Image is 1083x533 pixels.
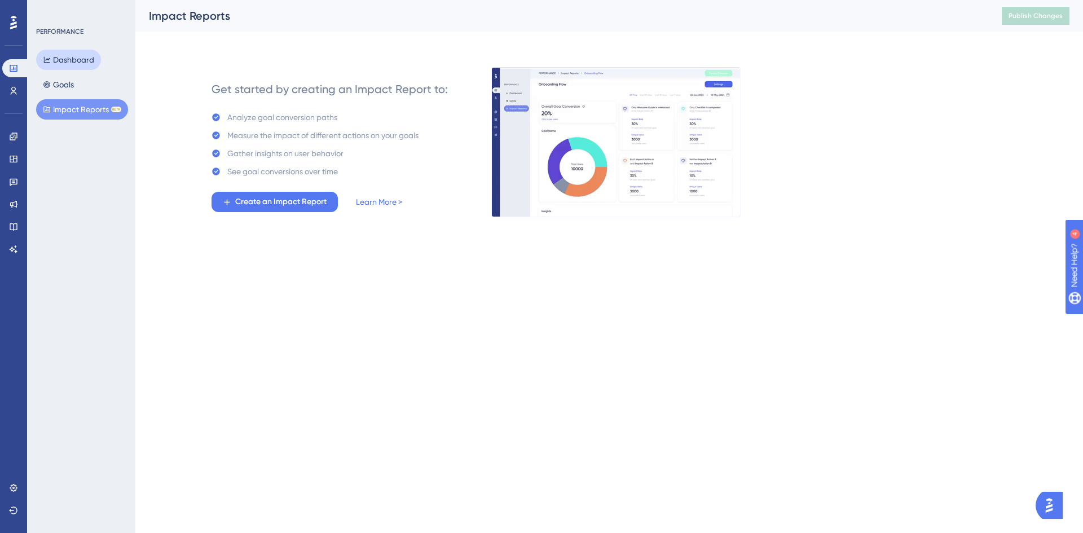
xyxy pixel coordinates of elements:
button: Publish Changes [1002,7,1069,25]
div: Impact Reports [149,8,974,24]
div: Analyze goal conversion paths [227,111,337,124]
iframe: UserGuiding AI Assistant Launcher [1036,488,1069,522]
button: Create an Impact Report [212,192,338,212]
span: Publish Changes [1009,11,1063,20]
button: Impact ReportsBETA [36,99,128,120]
img: e8cc2031152ba83cd32f6b7ecddf0002.gif [491,67,741,217]
span: Create an Impact Report [235,195,327,209]
div: Gather insights on user behavior [227,147,344,160]
button: Dashboard [36,50,101,70]
div: PERFORMANCE [36,27,83,36]
div: See goal conversions over time [227,165,338,178]
div: BETA [111,107,121,112]
div: Measure the impact of different actions on your goals [227,129,419,142]
div: 4 [78,6,82,15]
button: Goals [36,74,81,95]
div: Get started by creating an Impact Report to: [212,81,448,97]
span: Need Help? [27,3,71,16]
a: Learn More > [356,195,402,209]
